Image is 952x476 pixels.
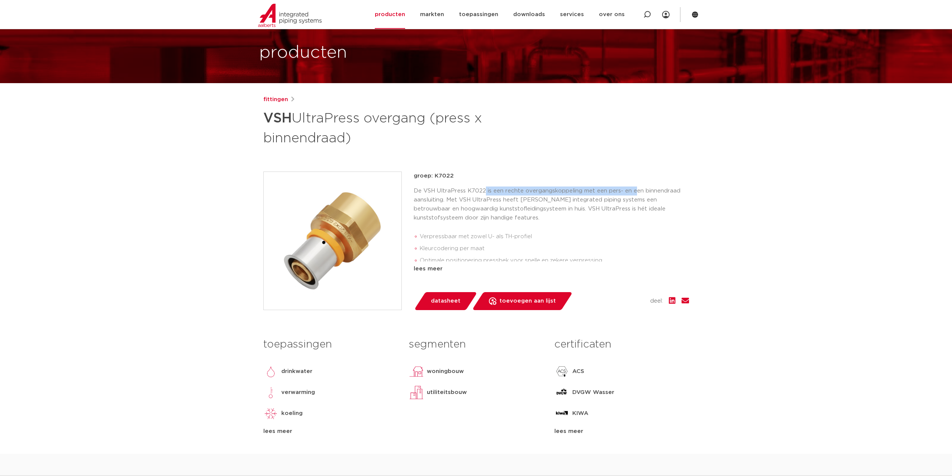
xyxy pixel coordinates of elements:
p: verwarming [281,388,315,397]
h1: producten [259,41,347,65]
img: verwarming [263,385,278,400]
img: utiliteitsbouw [409,385,424,400]
h3: segmenten [409,337,543,352]
p: KIWA [572,409,588,418]
p: groep: K7022 [414,172,689,181]
img: KIWA [554,406,569,421]
span: toevoegen aan lijst [499,295,556,307]
li: Optimale positionering pressbek voor snelle en zekere verpressing [420,255,689,267]
div: lees meer [554,427,689,436]
img: DVGW Wasser [554,385,569,400]
div: lees meer [414,264,689,273]
li: Kleurcodering per maat [420,243,689,255]
p: drinkwater [281,367,312,376]
span: datasheet [431,295,460,307]
img: drinkwater [263,364,278,379]
img: koeling [263,406,278,421]
p: koeling [281,409,303,418]
li: Verpressbaar met zowel U- als TH-profiel [420,231,689,243]
a: fittingen [263,95,288,104]
div: lees meer [263,427,398,436]
p: De VSH UltraPress K7022 is een rechte overgangskoppeling met een pers- en een binnendraad aanslui... [414,187,689,222]
strong: VSH [263,112,292,125]
img: ACS [554,364,569,379]
span: deel: [650,297,663,306]
h3: toepassingen [263,337,398,352]
p: woningbouw [427,367,464,376]
img: woningbouw [409,364,424,379]
h1: UltraPress overgang (press x binnendraad) [263,107,544,148]
p: utiliteitsbouw [427,388,467,397]
a: datasheet [414,292,477,310]
p: ACS [572,367,584,376]
h3: certificaten [554,337,689,352]
p: DVGW Wasser [572,388,614,397]
img: Product Image for VSH UltraPress overgang (press x binnendraad) [264,172,401,310]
